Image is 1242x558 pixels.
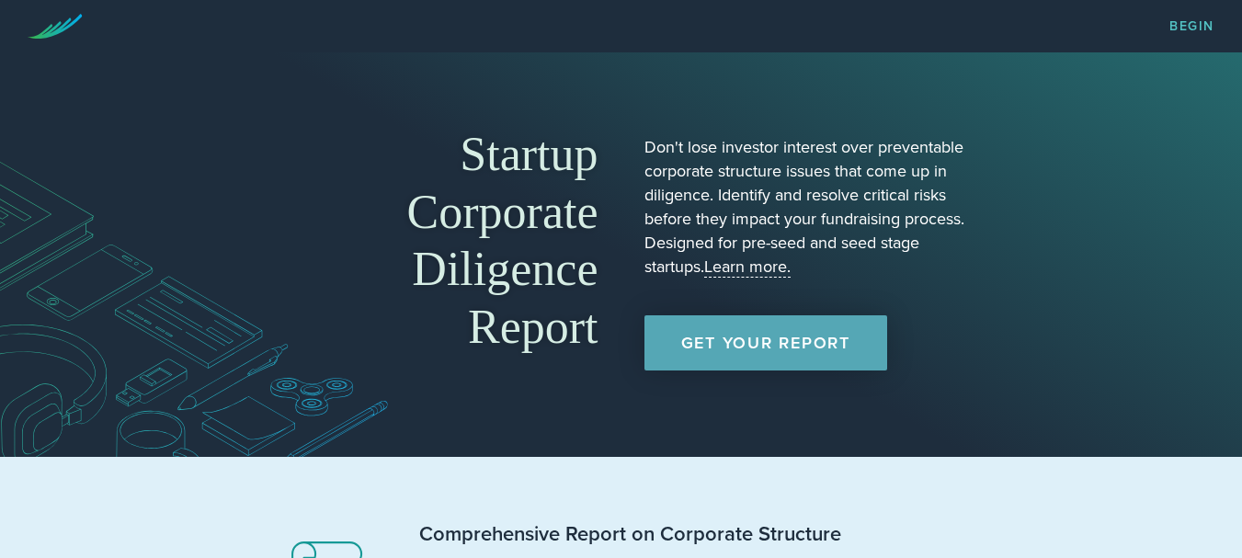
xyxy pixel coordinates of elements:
a: Get Your Report [644,315,887,370]
h2: Comprehensive Report on Corporate Structure [419,521,934,548]
a: Begin [1169,20,1214,33]
p: Don't lose investor interest over preventable corporate structure issues that come up in diligenc... [644,135,971,279]
h1: Startup Corporate Diligence Report [272,126,598,356]
a: Learn more. [704,256,791,278]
